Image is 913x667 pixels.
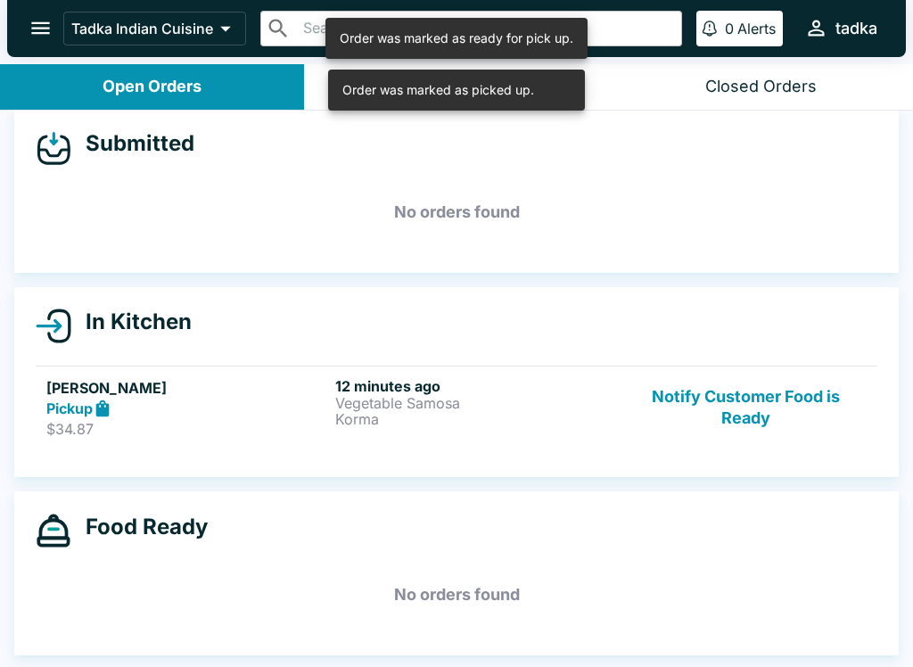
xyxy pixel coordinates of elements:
[36,563,877,627] h5: No orders found
[737,20,776,37] p: Alerts
[705,77,817,97] div: Closed Orders
[335,377,617,395] h6: 12 minutes ago
[342,75,534,105] div: Order was marked as picked up.
[71,20,213,37] p: Tadka Indian Cuisine
[103,77,202,97] div: Open Orders
[46,399,93,417] strong: Pickup
[71,130,194,157] h4: Submitted
[335,411,617,427] p: Korma
[725,20,734,37] p: 0
[46,420,328,438] p: $34.87
[71,514,208,540] h4: Food Ready
[71,309,192,335] h4: In Kitchen
[625,377,867,439] button: Notify Customer Food is Ready
[36,366,877,449] a: [PERSON_NAME]Pickup$34.8712 minutes agoVegetable SamosaKormaNotify Customer Food is Ready
[335,395,617,411] p: Vegetable Samosa
[18,5,63,51] button: open drawer
[298,16,674,41] input: Search orders by name or phone number
[46,377,328,399] h5: [PERSON_NAME]
[63,12,246,45] button: Tadka Indian Cuisine
[835,18,877,39] div: tadka
[340,23,573,54] div: Order was marked as ready for pick up.
[797,9,884,47] button: tadka
[36,180,877,244] h5: No orders found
